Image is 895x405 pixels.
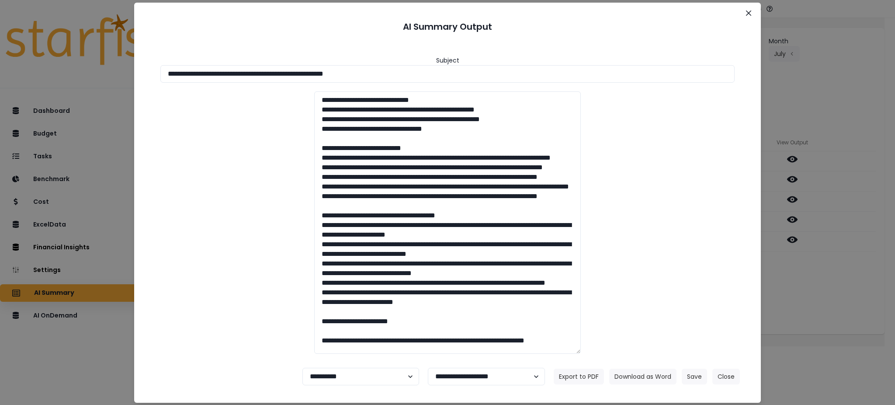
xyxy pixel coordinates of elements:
button: Download as Word [609,369,676,384]
button: Export to PDF [554,369,604,384]
button: Save [682,369,707,384]
button: Close [742,6,756,20]
header: Subject [436,56,459,65]
header: AI Summary Output [145,13,750,40]
button: Close [712,369,740,384]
